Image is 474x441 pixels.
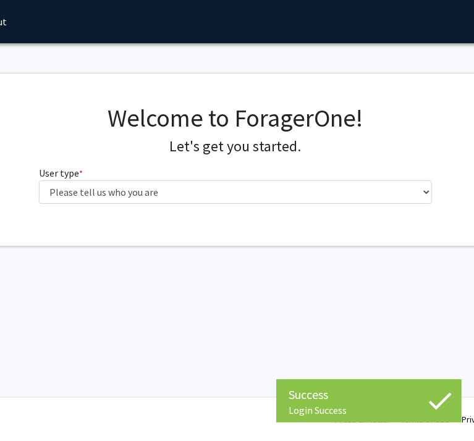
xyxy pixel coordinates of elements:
h1: Welcome to ForagerOne! [39,103,433,133]
div: Success [289,385,449,404]
label: User type [39,166,83,180]
h4: Let's get you started. [39,138,433,156]
div: Login Success [289,404,449,416]
iframe: Chat [9,385,53,432]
